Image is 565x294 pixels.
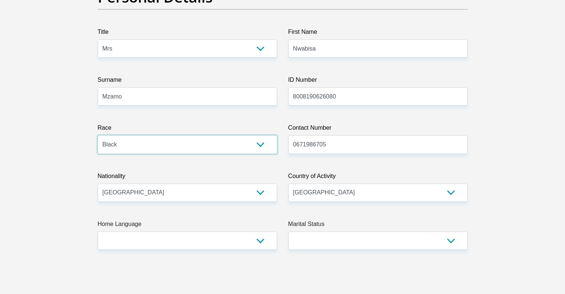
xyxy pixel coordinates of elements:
[288,123,468,135] label: Contact Number
[288,172,468,184] label: Country of Activity
[98,87,277,106] input: Surname
[288,87,468,106] input: ID Number
[98,75,277,87] label: Surname
[98,123,277,135] label: Race
[288,75,468,87] label: ID Number
[288,28,468,39] label: First Name
[288,220,468,232] label: Marital Status
[288,39,468,58] input: First Name
[98,220,277,232] label: Home Language
[288,135,468,154] input: Contact Number
[98,172,277,184] label: Nationality
[98,28,277,39] label: Title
